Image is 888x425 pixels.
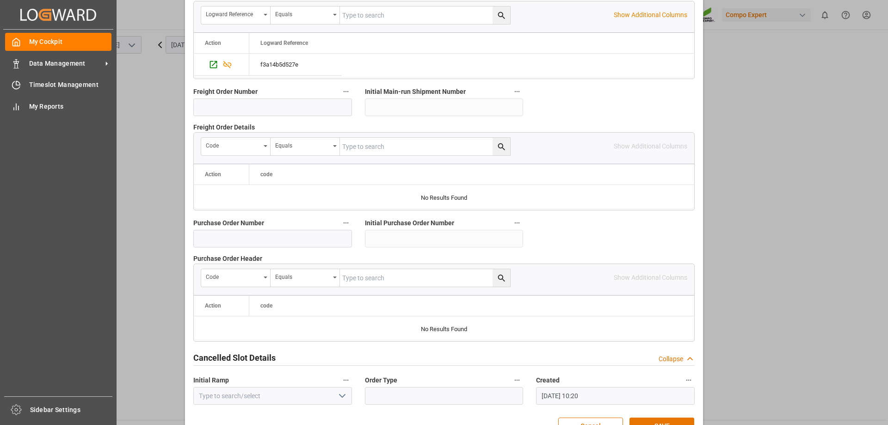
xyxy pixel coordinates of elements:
[340,374,352,386] button: Initial Ramp
[493,269,510,287] button: search button
[205,171,221,178] div: Action
[511,217,523,229] button: Initial Purchase Order Number
[249,54,342,76] div: Press SPACE to select this row.
[614,10,687,20] p: Show Additional Columns
[493,138,510,155] button: search button
[340,6,510,24] input: Type to search
[205,302,221,309] div: Action
[5,76,111,94] a: Timeslot Management
[193,387,352,405] input: Type to search/select
[275,8,330,18] div: Equals
[193,351,276,364] h2: Cancelled Slot Details
[29,80,112,90] span: Timeslot Management
[5,33,111,51] a: My Cockpit
[193,376,229,385] span: Initial Ramp
[29,59,102,68] span: Data Management
[365,87,466,97] span: Initial Main-run Shipment Number
[683,374,695,386] button: Created
[29,37,112,47] span: My Cockpit
[365,376,397,385] span: Order Type
[271,269,340,287] button: open menu
[271,6,340,24] button: open menu
[206,139,260,150] div: code
[201,138,271,155] button: open menu
[340,217,352,229] button: Purchase Order Number
[511,86,523,98] button: Initial Main-run Shipment Number
[193,123,255,132] span: Freight Order Details
[194,54,249,76] div: Press SPACE to select this row.
[205,40,221,46] div: Action
[340,138,510,155] input: Type to search
[30,405,113,415] span: Sidebar Settings
[493,6,510,24] button: search button
[340,86,352,98] button: Freight Order Number
[193,87,258,97] span: Freight Order Number
[275,139,330,150] div: Equals
[340,269,510,287] input: Type to search
[260,171,272,178] span: code
[249,54,342,75] div: f3a14b5d527e
[275,271,330,281] div: Equals
[260,302,272,309] span: code
[193,218,264,228] span: Purchase Order Number
[260,40,308,46] span: Logward Reference
[365,218,454,228] span: Initial Purchase Order Number
[206,8,260,18] div: Logward Reference
[193,254,262,264] span: Purchase Order Header
[271,138,340,155] button: open menu
[206,271,260,281] div: code
[511,374,523,386] button: Order Type
[5,97,111,115] a: My Reports
[334,389,348,403] button: open menu
[536,376,560,385] span: Created
[201,269,271,287] button: open menu
[201,6,271,24] button: open menu
[536,387,695,405] input: DD.MM.YYYY HH:MM
[29,102,112,111] span: My Reports
[659,354,683,364] div: Collapse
